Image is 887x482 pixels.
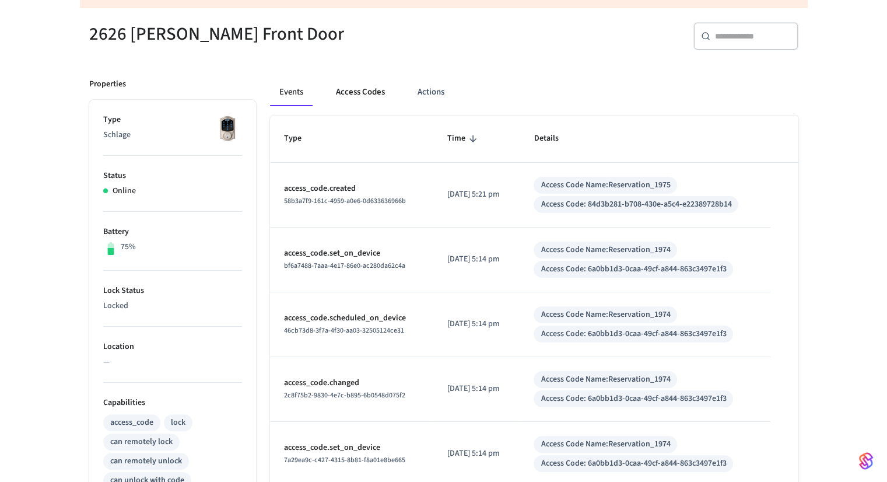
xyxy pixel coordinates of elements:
[103,356,242,368] p: —
[103,285,242,297] p: Lock Status
[541,309,670,321] div: Access Code Name: Reservation_1974
[859,452,873,470] img: SeamLogoGradient.69752ec5.svg
[110,417,153,429] div: access_code
[110,436,173,448] div: can remotely lock
[284,377,420,389] p: access_code.changed
[103,129,242,141] p: Schlage
[447,318,506,330] p: [DATE] 5:14 pm
[284,261,405,271] span: bf6a7488-7aaa-4e17-86e0-ac280da62c4a
[103,300,242,312] p: Locked
[103,170,242,182] p: Status
[103,226,242,238] p: Battery
[541,263,726,275] div: Access Code: 6a0bb1d3-0caa-49cf-a844-863c3497e1f3
[541,457,726,470] div: Access Code: 6a0bb1d3-0caa-49cf-a844-863c3497e1f3
[284,196,406,206] span: 58b3a7f9-161c-4959-a0e6-0d633636966b
[447,253,506,266] p: [DATE] 5:14 pm
[447,448,506,460] p: [DATE] 5:14 pm
[284,442,420,454] p: access_code.set_on_device
[89,78,126,90] p: Properties
[110,455,182,467] div: can remotely unlock
[103,114,242,126] p: Type
[541,328,726,340] div: Access Code: 6a0bb1d3-0caa-49cf-a844-863c3497e1f3
[541,244,670,256] div: Access Code Name: Reservation_1974
[121,241,136,253] p: 75%
[103,341,242,353] p: Location
[408,78,454,106] button: Actions
[541,373,670,386] div: Access Code Name: Reservation_1974
[534,130,573,148] span: Details
[270,78,313,106] button: Events
[213,114,242,143] img: Schlage Sense Smart Deadbolt with Camelot Trim, Front
[327,78,394,106] button: Access Codes
[284,130,317,148] span: Type
[447,130,481,148] span: Time
[89,22,437,46] h5: 2626 [PERSON_NAME] Front Door
[447,188,506,201] p: [DATE] 5:21 pm
[284,326,404,336] span: 46cb73d8-3f7a-4f30-aa03-32505124ce31
[541,198,731,211] div: Access Code: 84d3b281-b708-430e-a5c4-e22389728b14
[284,390,405,400] span: 2c8f75b2-9830-4e7c-b895-6b0548d075f2
[284,312,420,324] p: access_code.scheduled_on_device
[103,397,242,409] p: Capabilities
[270,78,798,106] div: ant example
[113,185,136,197] p: Online
[541,393,726,405] div: Access Code: 6a0bb1d3-0caa-49cf-a844-863c3497e1f3
[447,383,506,395] p: [DATE] 5:14 pm
[171,417,185,429] div: lock
[284,247,420,260] p: access_code.set_on_device
[541,438,670,450] div: Access Code Name: Reservation_1974
[541,179,670,191] div: Access Code Name: Reservation_1975
[284,183,420,195] p: access_code.created
[284,455,405,465] span: 7a29ea9c-c427-4315-8b81-f8a01e8be665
